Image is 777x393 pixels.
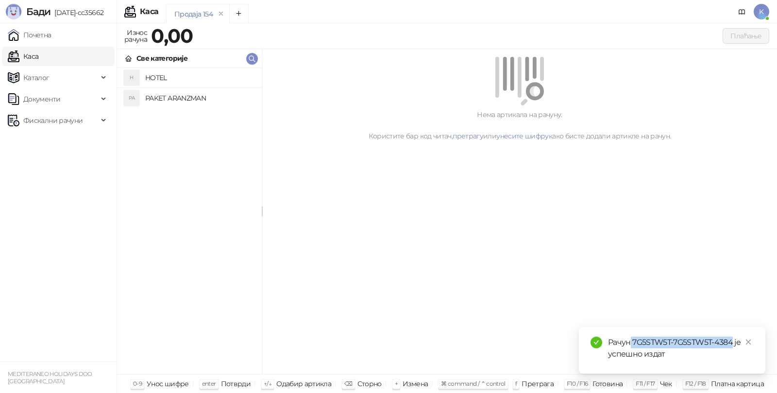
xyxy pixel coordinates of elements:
a: Почетна [8,25,51,45]
h4: HOTEL [145,70,254,85]
strong: 0,00 [151,24,193,48]
a: Каса [8,47,38,66]
div: Измена [403,377,428,390]
span: ⌫ [344,380,352,387]
button: remove [215,10,227,18]
h4: PAKET ARANZMAN [145,90,254,106]
span: Документи [23,89,60,109]
div: Унос шифре [147,377,189,390]
div: Претрага [522,377,554,390]
div: PA [124,90,139,106]
span: check-circle [591,337,602,348]
span: F12 / F18 [685,380,706,387]
div: Рачун 7G5STW5T-7G5STW5T-4384 је успешно издат [608,337,754,360]
span: F11 / F17 [636,380,655,387]
span: f [515,380,517,387]
div: Нема артикала на рачуну. Користите бар код читач, или како бисте додали артикле на рачун. [274,109,765,141]
span: Фискални рачуни [23,111,83,130]
div: Чек [660,377,672,390]
div: H [124,70,139,85]
div: Готовина [592,377,623,390]
span: K [754,4,769,19]
a: Close [743,337,754,347]
span: + [395,380,398,387]
div: Каса [140,8,158,16]
span: ⌘ command / ⌃ control [441,380,506,387]
div: grid [117,68,262,374]
a: Документација [734,4,750,19]
div: Платна картица [711,377,764,390]
div: Све категорије [136,53,187,64]
span: ↑/↓ [264,380,271,387]
span: Каталог [23,68,50,87]
span: 0-9 [133,380,142,387]
div: Одабир артикла [276,377,331,390]
div: Износ рачуна [122,26,149,46]
button: Плаћање [723,28,769,44]
span: Бади [26,6,51,17]
a: унесите шифру [496,132,549,140]
button: Add tab [229,4,249,23]
a: претрагу [453,132,483,140]
img: Logo [6,4,21,19]
div: Сторно [357,377,382,390]
span: close [745,339,752,345]
span: [DATE]-cc35662 [51,8,103,17]
small: MEDITERANEO HOLIDAYS DOO [GEOGRAPHIC_DATA] [8,371,92,385]
span: enter [202,380,216,387]
div: Продаја 154 [174,9,213,19]
div: Потврди [221,377,251,390]
span: F10 / F16 [567,380,588,387]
